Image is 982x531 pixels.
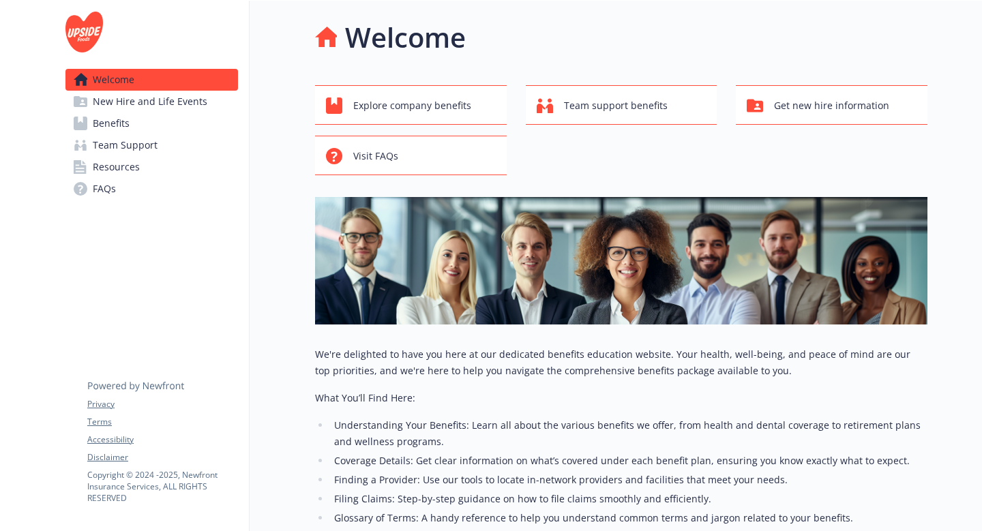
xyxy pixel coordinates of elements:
li: Glossary of Terms: A handy reference to help you understand common terms and jargon related to yo... [330,510,927,526]
span: FAQs [93,178,116,200]
li: Filing Claims: Step-by-step guidance on how to file claims smoothly and efficiently. [330,491,927,507]
button: Visit FAQs [315,136,507,175]
span: Benefits [93,112,130,134]
a: Terms [87,416,237,428]
p: Copyright © 2024 - 2025 , Newfront Insurance Services, ALL RIGHTS RESERVED [87,469,237,504]
li: Finding a Provider: Use our tools to locate in-network providers and facilities that meet your ne... [330,472,927,488]
a: New Hire and Life Events [65,91,238,112]
h1: Welcome [345,17,466,58]
a: Welcome [65,69,238,91]
a: FAQs [65,178,238,200]
a: Team Support [65,134,238,156]
a: Resources [65,156,238,178]
button: Explore company benefits [315,85,507,125]
p: What You’ll Find Here: [315,390,927,406]
a: Accessibility [87,434,237,446]
span: New Hire and Life Events [93,91,207,112]
span: Team Support [93,134,158,156]
span: Visit FAQs [353,143,398,169]
p: We're delighted to have you here at our dedicated benefits education website. Your health, well-b... [315,346,927,379]
button: Team support benefits [526,85,717,125]
li: Coverage Details: Get clear information on what’s covered under each benefit plan, ensuring you k... [330,453,927,469]
span: Explore company benefits [353,93,471,119]
span: Team support benefits [564,93,668,119]
li: Understanding Your Benefits: Learn all about the various benefits we offer, from health and denta... [330,417,927,450]
a: Privacy [87,398,237,410]
span: Welcome [93,69,134,91]
a: Benefits [65,112,238,134]
span: Get new hire information [774,93,889,119]
a: Disclaimer [87,451,237,464]
span: Resources [93,156,140,178]
button: Get new hire information [736,85,927,125]
img: overview page banner [315,197,927,324]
